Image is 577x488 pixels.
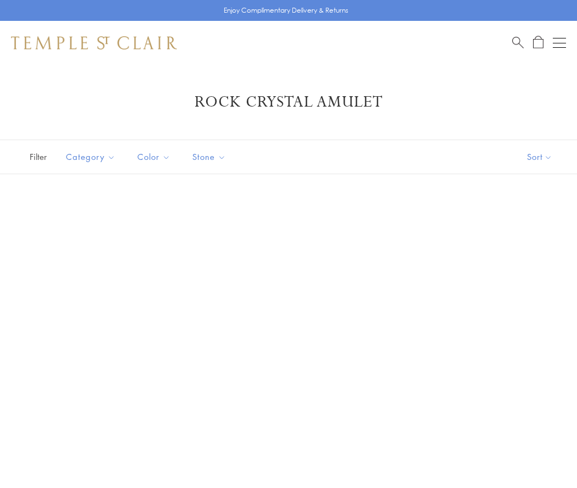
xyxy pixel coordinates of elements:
[58,145,124,169] button: Category
[512,36,524,49] a: Search
[132,150,179,164] span: Color
[184,145,234,169] button: Stone
[11,36,177,49] img: Temple St. Clair
[187,150,234,164] span: Stone
[553,36,566,49] button: Open navigation
[533,36,543,49] a: Open Shopping Bag
[60,150,124,164] span: Category
[502,140,577,174] button: Show sort by
[224,5,348,16] p: Enjoy Complimentary Delivery & Returns
[129,145,179,169] button: Color
[27,92,550,112] h1: Rock Crystal Amulet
